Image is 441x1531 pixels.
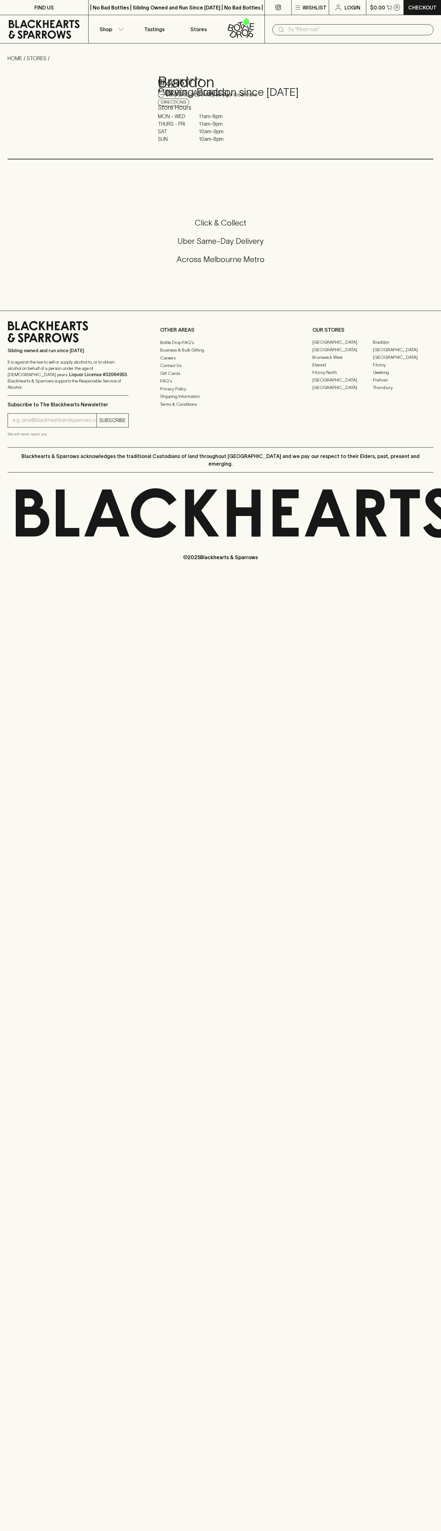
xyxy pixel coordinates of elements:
a: STORES [27,55,46,61]
button: Shop [89,15,133,43]
a: Shipping Information [160,393,281,400]
a: [GEOGRAPHIC_DATA] [373,354,433,361]
a: Braddon [373,339,433,346]
p: Blackhearts & Sparrows acknowledges the traditional Custodians of land throughout [GEOGRAPHIC_DAT... [12,452,429,467]
a: [GEOGRAPHIC_DATA] [312,346,373,354]
a: Privacy Policy [160,385,281,393]
a: Business & Bulk Gifting [160,347,281,354]
p: Shop [100,26,112,33]
p: Wishlist [303,4,327,11]
h5: Click & Collect [8,218,433,228]
a: Stores [177,15,221,43]
a: Fitzroy North [312,369,373,376]
strong: Liquor License #32064953 [69,372,127,377]
h5: Across Melbourne Metro [8,254,433,265]
input: Try "Pinot noir" [287,25,428,35]
a: [GEOGRAPHIC_DATA] [312,339,373,346]
a: Thornbury [373,384,433,392]
a: HOME [8,55,22,61]
h5: Uber Same-Day Delivery [8,236,433,246]
p: SUBSCRIBE [99,416,126,424]
p: Tastings [144,26,165,33]
p: Subscribe to The Blackhearts Newsletter [8,401,129,408]
p: Checkout [408,4,437,11]
p: It is against the law to sell or supply alcohol to, or to obtain alcohol on behalf of a person un... [8,359,129,390]
a: Terms & Conditions [160,400,281,408]
button: SUBSCRIBE [97,414,128,427]
p: OTHER AREAS [160,326,281,334]
p: Sibling owned and run since [DATE] [8,347,129,354]
div: Call to action block [8,192,433,298]
a: [GEOGRAPHIC_DATA] [373,346,433,354]
a: Geelong [373,369,433,376]
a: Contact Us [160,362,281,370]
a: Brunswick West [312,354,373,361]
a: [GEOGRAPHIC_DATA] [312,384,373,392]
a: Fitzroy [373,361,433,369]
a: Gift Cards [160,370,281,377]
p: OUR STORES [312,326,433,334]
a: Tastings [132,15,177,43]
p: 0 [396,6,398,9]
input: e.g. jane@blackheartsandsparrows.com.au [13,415,96,425]
p: Login [345,4,360,11]
a: Bottle Drop FAQ's [160,339,281,346]
p: We will never spam you [8,431,129,437]
p: Stores [190,26,207,33]
a: Elwood [312,361,373,369]
a: Careers [160,354,281,362]
a: FAQ's [160,377,281,385]
p: $0.00 [370,4,385,11]
p: FIND US [34,4,54,11]
a: [GEOGRAPHIC_DATA] [312,376,373,384]
a: Prahran [373,376,433,384]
